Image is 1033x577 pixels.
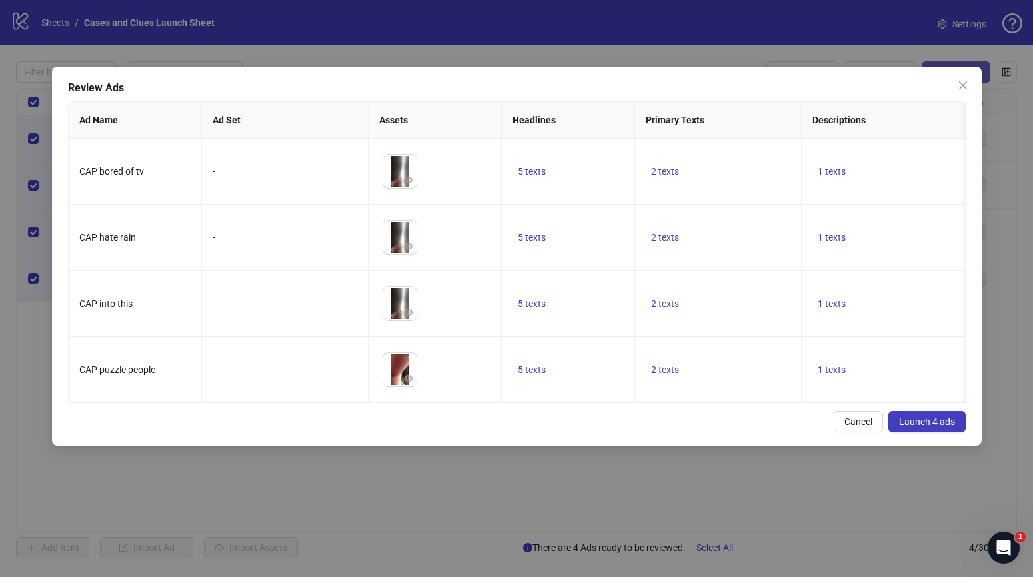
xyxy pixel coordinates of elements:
[812,229,851,245] button: 1 texts
[79,298,133,309] span: CAP into this
[383,353,417,386] img: Asset 1
[502,102,635,139] th: Headlines
[513,296,551,312] button: 5 texts
[818,298,846,309] span: 1 texts
[818,232,846,243] span: 1 texts
[79,232,136,243] span: CAP hate rain
[802,102,968,139] th: Descriptions
[651,166,679,177] span: 2 texts
[69,102,202,139] th: Ad Name
[888,411,966,432] button: Launch 4 ads
[404,308,413,317] span: eye
[958,80,968,91] span: close
[812,163,851,179] button: 1 texts
[834,411,883,432] button: Cancel
[213,164,357,179] div: -
[1015,532,1026,542] span: 1
[383,155,417,188] img: Asset 1
[79,166,144,177] span: CAP bored of tv
[404,374,413,383] span: eye
[68,80,966,96] div: Review Ads
[844,416,872,427] span: Cancel
[401,238,417,254] button: Preview
[635,102,802,139] th: Primary Texts
[369,102,502,139] th: Assets
[213,362,357,377] div: -
[213,296,357,311] div: -
[213,230,357,245] div: -
[513,229,551,245] button: 5 texts
[651,298,679,309] span: 2 texts
[818,166,846,177] span: 1 texts
[812,296,851,312] button: 1 texts
[518,166,546,177] span: 5 texts
[404,175,413,185] span: eye
[518,364,546,375] span: 5 texts
[646,229,684,245] button: 2 texts
[651,232,679,243] span: 2 texts
[812,362,851,378] button: 1 texts
[383,287,417,320] img: Asset 1
[401,370,417,386] button: Preview
[401,172,417,188] button: Preview
[404,241,413,251] span: eye
[988,532,1020,564] iframe: Intercom live chat
[646,362,684,378] button: 2 texts
[651,364,679,375] span: 2 texts
[518,232,546,243] span: 5 texts
[899,416,955,427] span: Launch 4 ads
[401,304,417,320] button: Preview
[518,298,546,309] span: 5 texts
[202,102,369,139] th: Ad Set
[79,364,155,375] span: CAP puzzle people
[513,163,551,179] button: 5 texts
[646,163,684,179] button: 2 texts
[646,296,684,312] button: 2 texts
[383,221,417,254] img: Asset 1
[818,364,846,375] span: 1 texts
[513,362,551,378] button: 5 texts
[952,75,974,96] button: Close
